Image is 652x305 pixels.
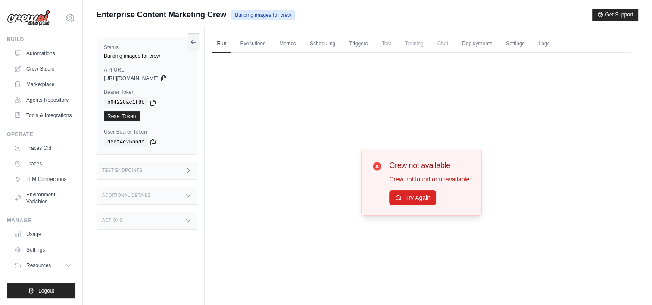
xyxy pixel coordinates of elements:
[10,157,75,171] a: Traces
[10,47,75,60] a: Automations
[104,75,159,82] span: [URL][DOMAIN_NAME]
[104,66,190,73] label: API URL
[102,193,150,198] h3: Additional Details
[389,175,471,184] p: Crew not found or unavailable.
[10,227,75,241] a: Usage
[26,262,51,269] span: Resources
[102,218,123,223] h3: Actions
[7,283,75,298] button: Logout
[7,217,75,224] div: Manage
[501,35,530,53] a: Settings
[432,35,453,52] span: Chat is not available until the deployment is complete
[533,35,555,53] a: Logs
[10,258,75,272] button: Resources
[104,137,148,147] code: deef4e26bbdc
[7,10,50,26] img: Logo
[235,35,271,53] a: Executions
[231,10,295,20] span: Building images for crew
[389,159,471,171] h3: Crew not available
[104,128,190,135] label: User Bearer Token
[104,111,140,121] a: Reset Token
[104,97,148,108] code: b64228ac1f8b
[104,44,190,51] label: Status
[592,9,638,21] button: Get Support
[104,53,190,59] div: Building images for crew
[10,243,75,257] a: Settings
[38,287,54,294] span: Logout
[10,109,75,122] a: Tools & Integrations
[10,188,75,209] a: Environment Variables
[10,172,75,186] a: LLM Connections
[7,131,75,138] div: Operate
[377,35,396,52] span: Test
[10,78,75,91] a: Marketplace
[10,141,75,155] a: Traces Old
[400,35,429,52] span: Training is not available until the deployment is complete
[104,89,190,96] label: Bearer Token
[102,168,143,173] h3: Test Endpoints
[7,36,75,43] div: Build
[10,62,75,76] a: Crew Studio
[212,35,231,53] a: Run
[344,35,373,53] a: Triggers
[389,190,436,205] button: Try Again
[10,93,75,107] a: Agents Repository
[457,35,497,53] a: Deployments
[305,35,340,53] a: Scheduling
[97,9,226,21] span: Enterprise Content Marketing Crew
[609,264,652,305] iframe: Chat Widget
[274,35,301,53] a: Metrics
